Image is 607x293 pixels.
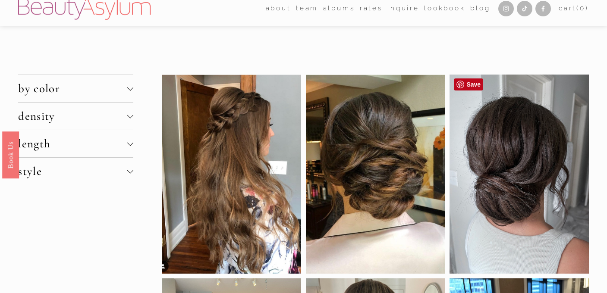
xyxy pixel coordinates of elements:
[535,1,551,16] a: Facebook
[296,3,318,15] span: team
[454,78,483,90] a: Pin it!
[18,75,133,102] button: by color
[2,131,19,178] a: Book Us
[470,2,490,16] a: Blog
[18,158,133,185] button: style
[18,130,133,157] button: length
[323,2,355,16] a: albums
[576,4,588,12] span: ( )
[387,2,419,16] a: Inquire
[296,2,318,16] a: folder dropdown
[424,2,465,16] a: Lookbook
[18,109,127,123] span: density
[360,2,383,16] a: Rates
[18,103,133,130] button: density
[18,164,127,178] span: style
[580,4,585,12] span: 0
[498,1,514,16] a: Instagram
[266,2,291,16] a: folder dropdown
[18,81,127,96] span: by color
[266,3,291,15] span: about
[559,3,589,15] a: 0 items in cart
[517,1,532,16] a: TikTok
[18,137,127,151] span: length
